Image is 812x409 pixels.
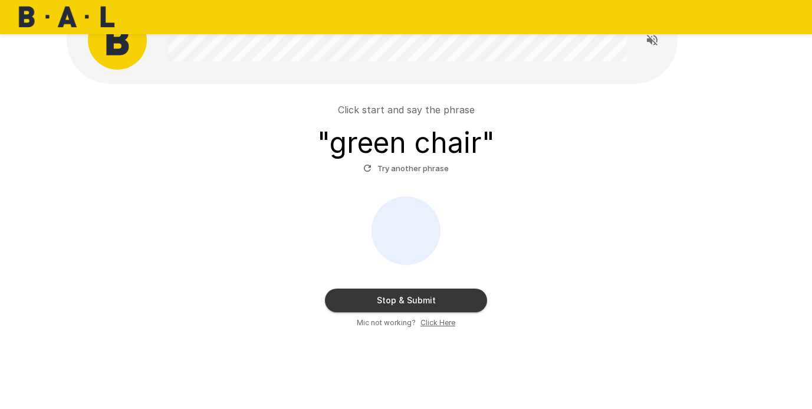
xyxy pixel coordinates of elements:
h3: " green chair " [317,126,495,159]
img: bal_avatar.png [88,11,147,70]
button: Try another phrase [360,159,452,178]
p: Click start and say the phrase [338,103,475,117]
u: Click Here [420,318,455,327]
button: Stop & Submit [325,289,487,312]
button: Read questions aloud [640,28,664,52]
span: Mic not working? [357,317,416,329]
